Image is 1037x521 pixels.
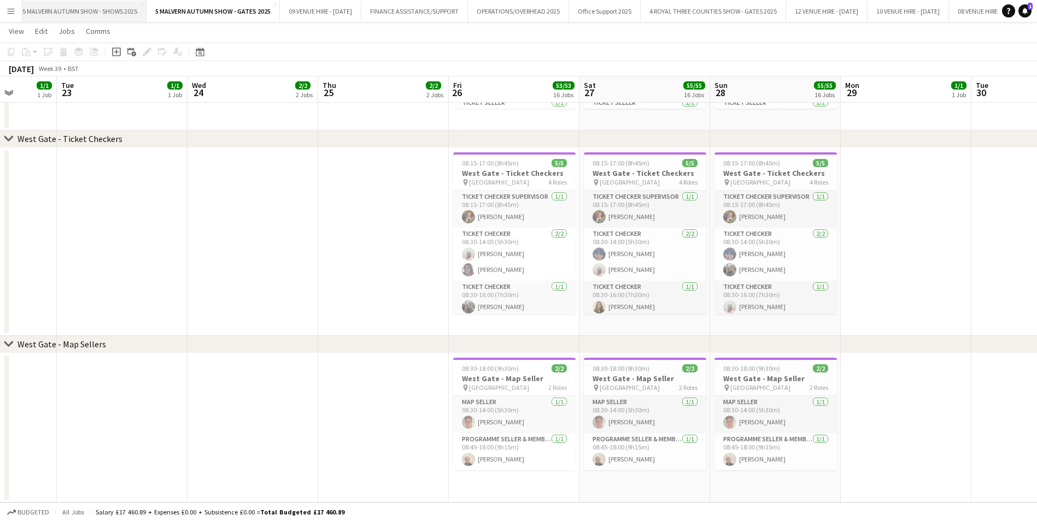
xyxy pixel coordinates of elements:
[260,508,344,516] span: Total Budgeted £17 460.89
[37,81,52,90] span: 1/1
[453,152,576,314] app-job-card: 08:15-17:00 (8h45m)5/5West Gate - Ticket Checkers [GEOGRAPHIC_DATA]4 RolesTicket Checker Supervis...
[453,374,576,383] h3: West Gate - Map Seller
[786,1,868,22] button: 12 VENUE HIRE - [DATE]
[548,383,567,392] span: 2 Roles
[469,178,529,186] span: [GEOGRAPHIC_DATA]
[584,152,706,314] div: 08:15-17:00 (8h45m)5/5West Gate - Ticket Checkers [GEOGRAPHIC_DATA]4 RolesTicket Checker Supervis...
[453,396,576,433] app-card-role: Map Seller1/108:30-14:00 (5h30m)[PERSON_NAME]
[1028,3,1033,10] span: 1
[296,91,313,99] div: 2 Jobs
[86,26,110,36] span: Comms
[280,1,361,22] button: 09 VENUE HIRE - [DATE]
[453,358,576,470] div: 08:30-18:00 (9h30m)2/2West Gate - Map Seller [GEOGRAPHIC_DATA]2 RolesMap Seller1/108:30-14:00 (5h...
[868,1,949,22] button: 10 VENUE HIRE - [DATE]
[641,1,786,22] button: 4 ROYAL THREE COUNTIES SHOW - GATES 2025
[167,81,183,90] span: 1/1
[453,80,462,90] span: Fri
[684,91,705,99] div: 16 Jobs
[60,86,74,99] span: 23
[9,63,34,74] div: [DATE]
[714,228,837,281] app-card-role: Ticket Checker2/208:30-14:00 (5h30m)[PERSON_NAME][PERSON_NAME]
[552,364,567,372] span: 2/2
[810,178,828,186] span: 4 Roles
[453,228,576,281] app-card-role: Ticket Checker2/208:30-14:00 (5h30m)[PERSON_NAME][PERSON_NAME]
[814,81,836,90] span: 55/55
[949,1,1030,22] button: 08 VENUE HIRE - [DATE]
[582,86,596,99] span: 27
[36,64,63,73] span: Week 39
[815,91,835,99] div: 16 Jobs
[584,281,706,318] app-card-role: Ticket Checker1/108:30-16:00 (7h30m)[PERSON_NAME]
[714,80,728,90] span: Sun
[4,24,28,38] a: View
[453,433,576,470] app-card-role: Programme Seller & Membership Promoter1/108:45-18:00 (9h15m)[PERSON_NAME]
[14,1,147,22] button: 5 MALVERN AUTUMN SHOW - SHOWS 2025
[713,86,728,99] span: 28
[584,433,706,470] app-card-role: Programme Seller & Membership Promoter1/108:45-18:00 (9h15m)[PERSON_NAME]
[469,383,529,392] span: [GEOGRAPHIC_DATA]
[682,364,698,372] span: 2/2
[552,159,567,167] span: 5/5
[192,80,206,90] span: Wed
[569,1,641,22] button: Office Support 2025
[17,339,106,350] div: West Gate - Map Sellers
[190,86,206,99] span: 24
[730,178,790,186] span: [GEOGRAPHIC_DATA]
[714,168,837,178] h3: West Gate - Ticket Checkers
[714,396,837,433] app-card-role: Map Seller1/108:30-14:00 (5h30m)[PERSON_NAME]
[462,159,519,167] span: 08:15-17:00 (8h45m)
[683,81,705,90] span: 55/55
[810,383,828,392] span: 2 Roles
[976,80,988,90] span: Tue
[723,159,780,167] span: 08:15-17:00 (8h45m)
[37,91,51,99] div: 1 Job
[553,91,574,99] div: 16 Jobs
[96,508,344,516] div: Salary £17 460.89 + Expenses £0.00 + Subsistence £0.00 =
[714,433,837,470] app-card-role: Programme Seller & Membership Promoter1/108:45-18:00 (9h15m)[PERSON_NAME]
[54,24,79,38] a: Jobs
[584,191,706,228] app-card-role: Ticket Checker Supervisor1/108:15-17:00 (8h45m)[PERSON_NAME]
[584,228,706,281] app-card-role: Ticket Checker2/208:30-14:00 (5h30m)[PERSON_NAME][PERSON_NAME]
[584,80,596,90] span: Sat
[426,91,443,99] div: 2 Jobs
[453,281,576,318] app-card-role: Ticket Checker1/108:30-16:00 (7h30m)[PERSON_NAME]
[679,383,698,392] span: 2 Roles
[453,168,576,178] h3: West Gate - Ticket Checkers
[31,24,52,38] a: Edit
[17,133,122,144] div: West Gate - Ticket Checkers
[584,396,706,433] app-card-role: Map Seller1/108:30-14:00 (5h30m)[PERSON_NAME]
[452,86,462,99] span: 26
[952,91,966,99] div: 1 Job
[679,178,698,186] span: 4 Roles
[584,358,706,470] app-job-card: 08:30-18:00 (9h30m)2/2West Gate - Map Seller [GEOGRAPHIC_DATA]2 RolesMap Seller1/108:30-14:00 (5h...
[813,364,828,372] span: 2/2
[951,81,966,90] span: 1/1
[35,26,48,36] span: Edit
[714,152,837,314] app-job-card: 08:15-17:00 (8h45m)5/5West Gate - Ticket Checkers [GEOGRAPHIC_DATA]4 RolesTicket Checker Supervis...
[730,383,790,392] span: [GEOGRAPHIC_DATA]
[81,24,115,38] a: Comms
[974,86,988,99] span: 30
[584,374,706,383] h3: West Gate - Map Seller
[845,80,859,90] span: Mon
[1018,4,1032,17] a: 1
[60,508,86,516] span: All jobs
[321,86,336,99] span: 25
[553,81,575,90] span: 53/53
[462,364,519,372] span: 08:30-18:00 (9h30m)
[584,168,706,178] h3: West Gate - Ticket Checkers
[714,191,837,228] app-card-role: Ticket Checker Supervisor1/108:15-17:00 (8h45m)[PERSON_NAME]
[600,178,660,186] span: [GEOGRAPHIC_DATA]
[58,26,75,36] span: Jobs
[682,159,698,167] span: 5/5
[323,80,336,90] span: Thu
[593,364,649,372] span: 08:30-18:00 (9h30m)
[9,26,24,36] span: View
[548,178,567,186] span: 4 Roles
[714,358,837,470] app-job-card: 08:30-18:00 (9h30m)2/2West Gate - Map Seller [GEOGRAPHIC_DATA]2 RolesMap Seller1/108:30-14:00 (5h...
[453,191,576,228] app-card-role: Ticket Checker Supervisor1/108:15-17:00 (8h45m)[PERSON_NAME]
